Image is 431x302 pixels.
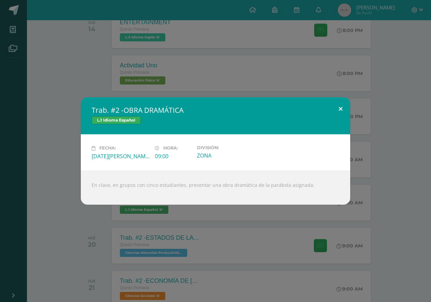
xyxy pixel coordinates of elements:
span: Fecha: [99,146,116,151]
div: [DATE][PERSON_NAME] [92,153,150,160]
span: L.1 Idioma Español [92,116,141,124]
div: 09:00 [155,153,192,160]
div: ZONA [197,152,255,159]
button: Close (Esc) [331,97,350,120]
span: Hora: [163,146,178,151]
label: División: [197,145,255,150]
div: En clase, en grupos con cinco estudiantes, presentar una obra dramática de la parábola asignada. [81,171,350,205]
h2: Trab. #2 -OBRA DRAMÁTICA [92,105,339,115]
